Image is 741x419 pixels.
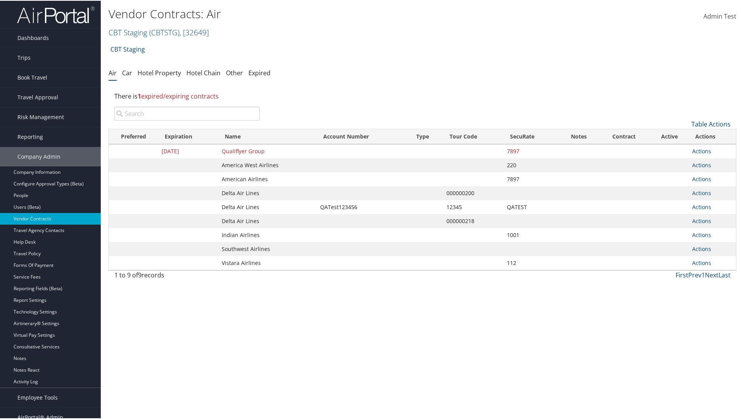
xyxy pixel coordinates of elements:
td: American Airlines [218,171,316,185]
td: 220 [503,158,560,171]
td: 000000200 [443,185,503,199]
span: 9 [138,270,141,279]
span: ( CBTSTG ) [149,26,179,37]
td: 12345 [443,199,503,213]
span: , [ 32649 ] [179,26,209,37]
td: QATEST [503,199,560,213]
th: Expiration: activate to sort column descending [158,128,218,144]
th: Active: activate to sort column ascending [650,128,689,144]
th: Contract: activate to sort column ascending [598,128,650,144]
a: Actions [692,189,711,196]
td: America West Airlines [218,158,316,171]
td: 000000218 [443,213,503,227]
td: Delta Air Lines [218,185,316,199]
span: Book Travel [17,67,47,87]
span: expired/expiring contracts [138,91,219,100]
input: Search [114,106,260,120]
td: Vistara Airlines [218,255,316,269]
td: Southwest Airlines [218,241,316,255]
th: Notes: activate to sort column ascending [560,128,598,144]
th: Actions [688,128,736,144]
td: 7897 [503,171,560,185]
a: CBT Staging [109,26,209,37]
a: Actions [692,258,711,266]
span: Admin Test [703,11,736,20]
td: Delta Air Lines [218,199,316,213]
span: Employee Tools [17,387,58,407]
a: Expired [248,68,271,76]
a: Actions [692,244,711,252]
a: First [676,270,688,279]
th: SecuRate: activate to sort column ascending [503,128,560,144]
span: Company Admin [17,146,60,166]
a: Actions [692,230,711,238]
h1: Vendor Contracts: Air [109,5,527,21]
span: Reporting [17,126,43,146]
th: Account Number: activate to sort column ascending [316,128,409,144]
span: Risk Management [17,107,64,126]
div: There is [109,85,736,106]
a: Actions [692,175,711,182]
a: Last [719,270,731,279]
a: Actions [692,147,711,154]
td: Delta Air Lines [218,213,316,227]
td: QATest123456 [316,199,409,213]
div: 1 to 9 of records [114,270,260,283]
td: 112 [503,255,560,269]
td: [DATE] [158,144,218,158]
a: Table Actions [691,119,731,128]
th: Tour Code: activate to sort column ascending [443,128,503,144]
span: Travel Approval [17,87,58,106]
a: Actions [692,203,711,210]
a: Next [705,270,719,279]
strong: 1 [138,91,141,100]
span: Dashboards [17,28,49,47]
img: airportal-logo.png [17,5,95,23]
a: Actions [692,216,711,224]
a: CBT Staging [110,41,145,56]
td: Qualiflyer Group [218,144,316,158]
a: Car [122,68,132,76]
a: Air [109,68,117,76]
a: Actions [692,161,711,168]
th: Type: activate to sort column ascending [409,128,443,144]
td: 7897 [503,144,560,158]
a: Admin Test [703,4,736,28]
a: Hotel Property [138,68,181,76]
th: Preferred: activate to sort column ascending [109,128,158,144]
th: Name: activate to sort column ascending [218,128,316,144]
a: Hotel Chain [186,68,221,76]
td: Indian Airlines [218,227,316,241]
td: 1001 [503,227,560,241]
a: 1 [701,270,705,279]
a: Other [226,68,243,76]
span: Trips [17,47,31,67]
a: Prev [688,270,701,279]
